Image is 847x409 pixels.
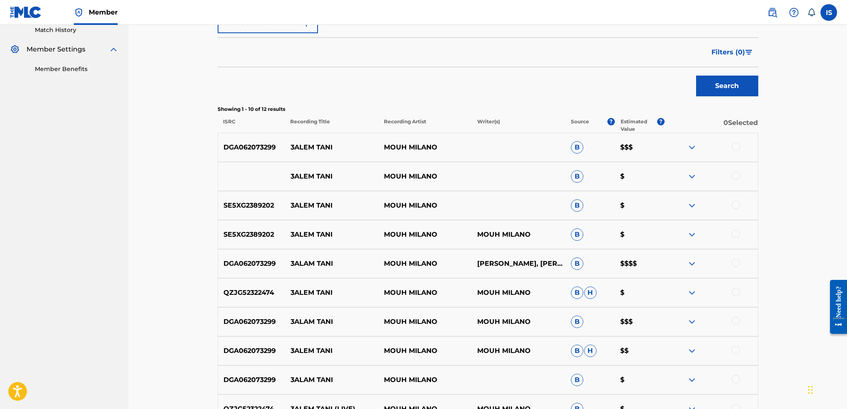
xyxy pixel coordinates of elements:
img: filter [745,50,752,55]
iframe: Resource Center [824,274,847,340]
p: MOUH MILANO [472,346,565,356]
p: QZJG52322474 [218,288,285,298]
p: MOUH MILANO [379,142,472,152]
p: $$$$ [615,259,664,269]
p: DGA062073299 [218,375,285,385]
div: Help [786,4,802,21]
img: expand [109,44,119,54]
p: Recording Title [285,118,379,133]
img: expand [687,317,697,327]
p: MOUH MILANO [379,317,472,327]
button: Filters (0) [706,42,758,63]
span: ? [657,118,665,125]
p: MOUH MILANO [379,346,472,356]
p: DGA062073299 [218,142,285,152]
img: expand [687,375,697,385]
p: MOUH MILANO [472,288,565,298]
a: Public Search [764,4,781,21]
p: 3ALEM TANI [285,201,378,211]
p: MOUH MILANO [472,317,565,327]
p: MOUH MILANO [379,171,472,181]
p: $$$ [615,142,664,152]
span: Member Settings [27,44,85,54]
span: B [571,199,583,212]
div: Glisser [808,377,813,402]
span: B [571,228,583,241]
p: 3ALEM TANI [285,171,378,181]
p: MOUH MILANO [379,201,472,211]
span: B [571,287,583,299]
span: H [584,287,597,299]
p: [PERSON_NAME], [PERSON_NAME] [472,259,565,269]
img: Member Settings [10,44,20,54]
span: B [571,170,583,183]
span: Filters ( 0 ) [711,47,745,57]
p: $ [615,375,664,385]
img: expand [687,259,697,269]
p: MOUH MILANO [379,230,472,240]
p: MOUH MILANO [472,230,565,240]
img: Top Rightsholder [74,7,84,17]
span: B [571,257,583,270]
iframe: Chat Widget [806,369,847,409]
p: $ [615,201,664,211]
p: $ [615,230,664,240]
img: MLC Logo [10,6,42,18]
img: search [767,7,777,17]
img: help [789,7,799,17]
span: Member [89,7,118,17]
p: 3ALEM TANI [285,142,378,152]
p: 3ALAM TANI [285,317,378,327]
a: Member Benefits [35,65,119,73]
span: B [571,141,583,154]
p: 3ALEM TANI [285,288,378,298]
a: Match History [35,26,119,34]
p: Recording Artist [378,118,472,133]
span: ? [607,118,615,125]
p: $$ [615,346,664,356]
span: B [571,345,583,357]
p: 3ALEM TANI [285,346,378,356]
p: Writer(s) [472,118,565,133]
div: Widget de chat [806,369,847,409]
img: expand [687,171,697,181]
p: DGA062073299 [218,346,285,356]
img: expand [687,201,697,211]
p: MOUH MILANO [379,288,472,298]
span: B [571,374,583,386]
p: 3ALAM TANI [285,259,378,269]
p: DGA062073299 [218,259,285,269]
div: Notifications [807,8,815,17]
p: MOUH MILANO [379,375,472,385]
p: $ [615,288,664,298]
img: expand [687,288,697,298]
img: expand [687,230,697,240]
p: Showing 1 - 10 of 12 results [218,105,758,113]
span: B [571,316,583,328]
p: ISRC [218,118,285,133]
img: expand [687,142,697,152]
p: $$$ [615,317,664,327]
span: H [584,345,597,357]
p: 0 Selected [665,118,758,133]
p: Estimated Value [621,118,657,133]
p: 3ALEM TANI [285,230,378,240]
p: 3ALAM TANI [285,375,378,385]
p: DGA062073299 [218,317,285,327]
p: $ [615,171,664,181]
p: MOUH MILANO [379,259,472,269]
button: Search [696,76,758,96]
p: Source [571,118,589,133]
div: User Menu [820,4,837,21]
img: expand [687,346,697,356]
p: SE5XG2389202 [218,230,285,240]
p: SE5XG2389202 [218,201,285,211]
